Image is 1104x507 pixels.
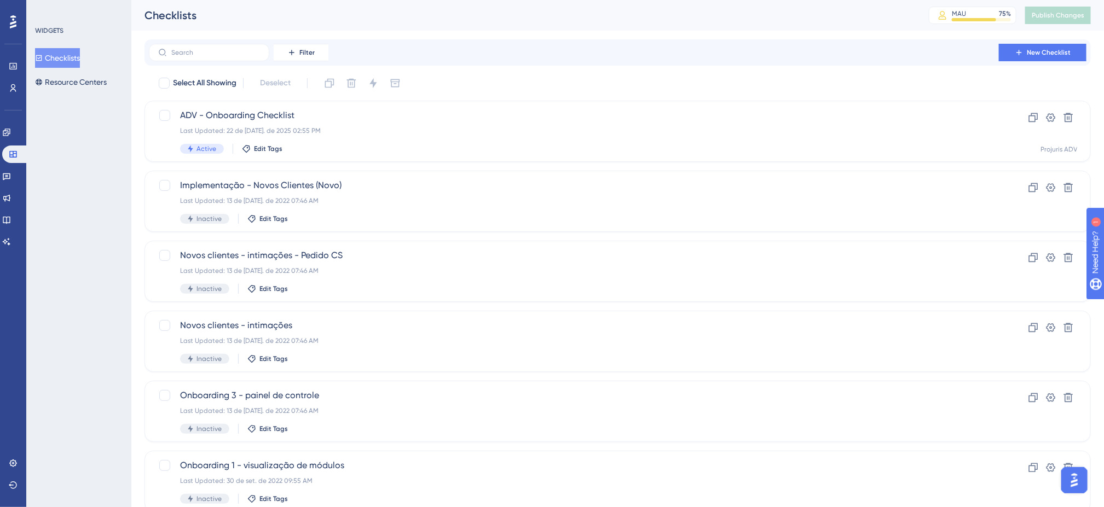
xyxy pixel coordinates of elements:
[247,354,288,363] button: Edit Tags
[247,284,288,293] button: Edit Tags
[999,44,1086,61] button: New Checklist
[196,494,222,503] span: Inactive
[26,3,68,16] span: Need Help?
[196,354,222,363] span: Inactive
[1032,11,1084,20] span: Publish Changes
[274,44,328,61] button: Filter
[171,49,260,56] input: Search
[999,9,1011,18] div: 75 %
[242,144,282,153] button: Edit Tags
[196,214,222,223] span: Inactive
[250,73,300,93] button: Deselect
[1027,48,1071,57] span: New Checklist
[1058,464,1091,497] iframe: UserGuiding AI Assistant Launcher
[180,126,968,135] div: Last Updated: 22 de [DATE]. de 2025 02:55 PM
[35,72,107,92] button: Resource Centers
[180,389,968,402] span: Onboarding 3 - painel de controle
[260,77,291,90] span: Deselect
[259,424,288,433] span: Edit Tags
[35,26,63,35] div: WIDGETS
[180,179,968,192] span: Implementação - Novos Clientes (Novo)
[247,214,288,223] button: Edit Tags
[196,284,222,293] span: Inactive
[173,77,236,90] span: Select All Showing
[259,494,288,503] span: Edit Tags
[952,9,966,18] div: MAU
[76,5,79,14] div: 1
[180,196,968,205] div: Last Updated: 13 de [DATE]. de 2022 07:46 AM
[180,476,968,485] div: Last Updated: 30 de set. de 2022 09:55 AM
[1025,7,1091,24] button: Publish Changes
[1041,145,1077,154] div: Projuris ADV
[299,48,315,57] span: Filter
[180,249,968,262] span: Novos clientes - intimações - Pedido CS
[35,48,80,68] button: Checklists
[180,406,968,415] div: Last Updated: 13 de [DATE]. de 2022 07:46 AM
[247,424,288,433] button: Edit Tags
[180,336,968,345] div: Last Updated: 13 de [DATE]. de 2022 07:46 AM
[196,144,216,153] span: Active
[180,459,968,472] span: Onboarding 1 - visualização de módulos
[180,109,968,122] span: ADV - Onboarding Checklist
[180,266,968,275] div: Last Updated: 13 de [DATE]. de 2022 07:46 AM
[259,284,288,293] span: Edit Tags
[247,494,288,503] button: Edit Tags
[196,424,222,433] span: Inactive
[180,319,968,332] span: Novos clientes - intimações
[259,354,288,363] span: Edit Tags
[259,214,288,223] span: Edit Tags
[144,8,901,23] div: Checklists
[254,144,282,153] span: Edit Tags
